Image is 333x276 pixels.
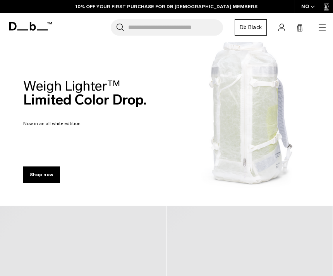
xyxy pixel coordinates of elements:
[23,111,147,127] p: Now in an all white edtition.
[23,166,60,183] a: Shop now
[235,19,267,36] a: Db Black
[23,79,147,107] h2: Limited Color Drop.
[23,77,120,94] span: Weigh Lighter™
[76,3,257,10] a: 10% OFF YOUR FIRST PURCHASE FOR DB [DEMOGRAPHIC_DATA] MEMBERS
